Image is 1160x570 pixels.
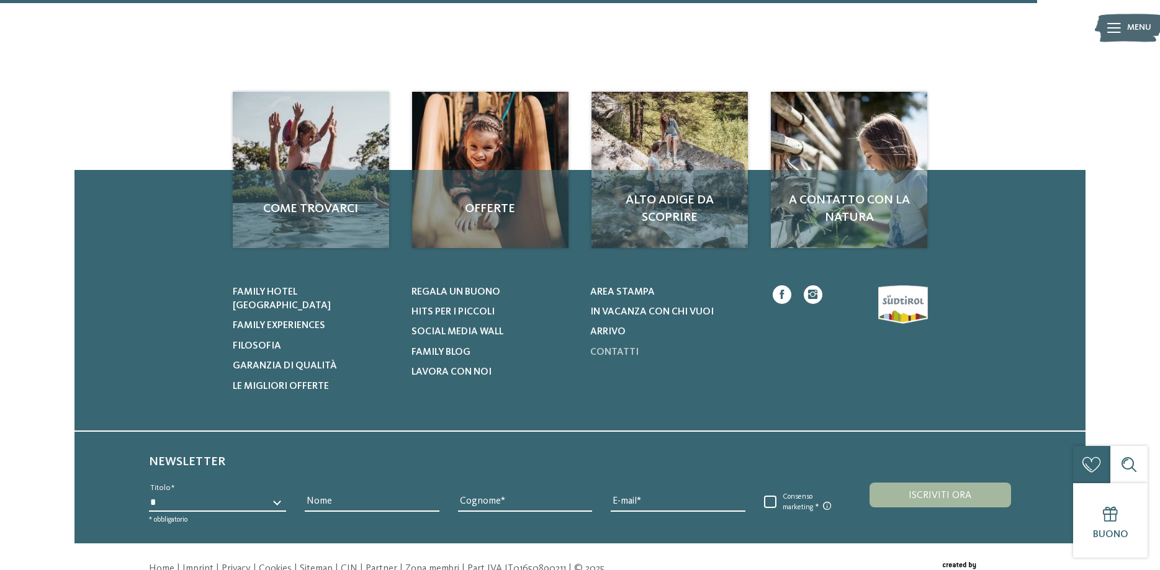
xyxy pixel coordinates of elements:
[590,345,753,359] a: Contatti
[233,285,396,313] a: Family hotel [GEOGRAPHIC_DATA]
[771,92,927,248] a: Come raggiungere i Familienhotels Südtirol A contatto con la natura
[411,365,575,379] a: Lavora con noi
[590,287,655,297] span: Area stampa
[909,491,971,501] span: Iscriviti ora
[411,307,495,317] span: Hits per i piccoli
[411,285,575,299] a: Regala un buono
[411,345,575,359] a: Family Blog
[411,347,470,357] span: Family Blog
[233,381,329,391] span: Le migliori offerte
[771,92,927,248] img: Come raggiungere i Familienhotels Südtirol
[590,325,753,339] a: Arrivo
[233,341,281,351] span: Filosofia
[1093,530,1128,540] span: Buono
[783,192,915,226] span: A contatto con la natura
[870,483,1011,507] button: Iscriviti ora
[233,359,396,373] a: Garanzia di qualità
[411,287,500,297] span: Regala un buono
[412,92,569,248] a: Come raggiungere i Familienhotels Südtirol Offerte
[233,380,396,393] a: Le migliori offerte
[233,92,389,248] a: Come raggiungere i Familienhotels Südtirol Come trovarci
[233,361,337,371] span: Garanzia di qualità
[411,325,575,339] a: Social Media Wall
[1073,483,1148,558] a: Buono
[411,305,575,319] a: Hits per i piccoli
[591,92,748,248] img: Come raggiungere i Familienhotels Südtirol
[591,92,748,248] a: Come raggiungere i Familienhotels Südtirol Alto Adige da scoprire
[411,327,503,337] span: Social Media Wall
[149,516,187,523] span: * obbligatorio
[590,327,626,337] span: Arrivo
[245,200,377,218] span: Come trovarci
[233,92,389,248] img: Come raggiungere i Familienhotels Südtirol
[233,287,331,311] span: Family hotel [GEOGRAPHIC_DATA]
[604,192,735,226] span: Alto Adige da scoprire
[425,200,556,218] span: Offerte
[590,305,753,319] a: In vacanza con chi vuoi
[233,339,396,353] a: Filosofia
[590,347,639,357] span: Contatti
[776,492,842,512] span: Consenso marketing
[590,307,714,317] span: In vacanza con chi vuoi
[233,319,396,332] a: Family experiences
[149,456,225,468] span: Newsletter
[233,321,325,331] span: Family experiences
[412,92,569,248] img: Come raggiungere i Familienhotels Südtirol
[411,367,492,377] span: Lavora con noi
[590,285,753,299] a: Area stampa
